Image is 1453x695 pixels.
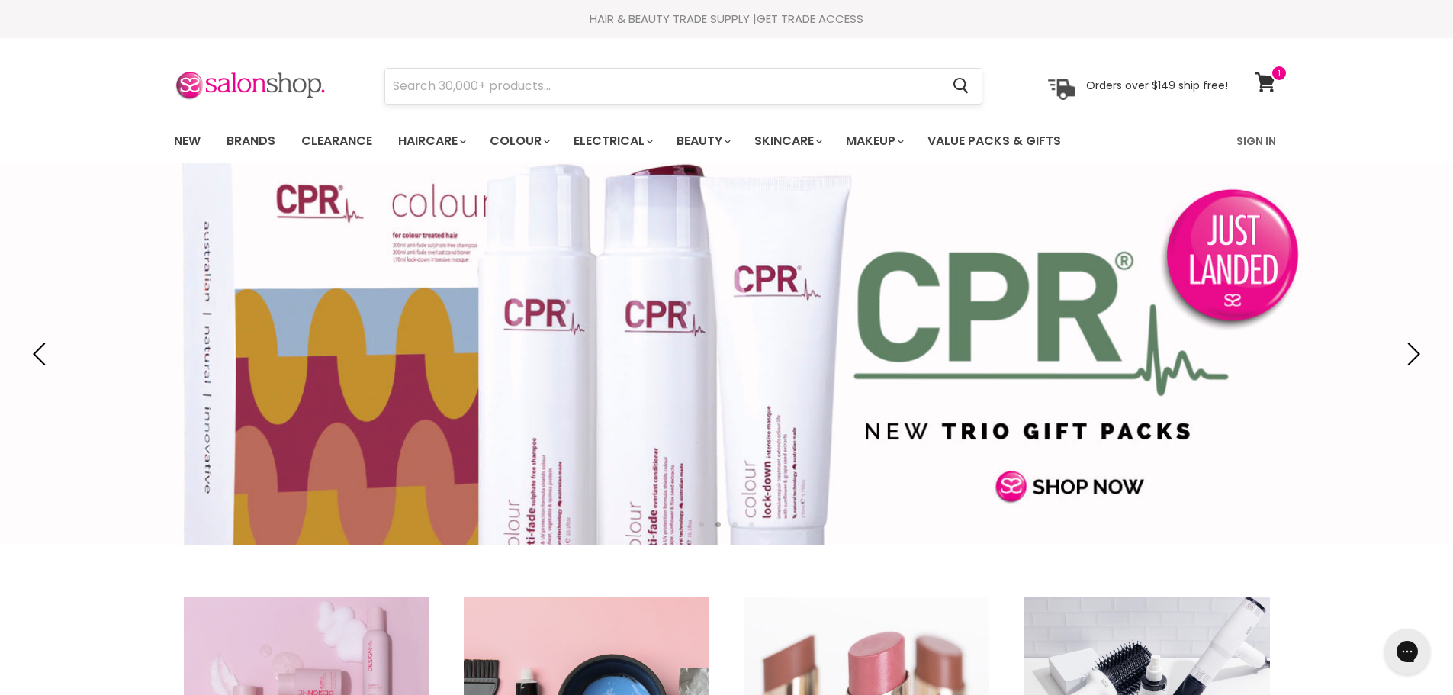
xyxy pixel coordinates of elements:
[215,125,287,157] a: Brands
[162,119,1150,163] ul: Main menu
[1377,623,1438,680] iframe: Gorgias live chat messenger
[27,339,57,369] button: Previous
[290,125,384,157] a: Clearance
[941,69,982,104] button: Search
[916,125,1072,157] a: Value Packs & Gifts
[562,125,662,157] a: Electrical
[834,125,913,157] a: Makeup
[757,11,863,27] a: GET TRADE ACCESS
[1396,339,1426,369] button: Next
[162,125,212,157] a: New
[387,125,475,157] a: Haircare
[732,522,738,527] li: Page dot 3
[385,69,941,104] input: Search
[384,68,982,105] form: Product
[155,119,1299,163] nav: Main
[1086,79,1228,92] p: Orders over $149 ship free!
[1227,125,1285,157] a: Sign In
[665,125,740,157] a: Beauty
[478,125,559,157] a: Colour
[155,11,1299,27] div: HAIR & BEAUTY TRADE SUPPLY |
[715,522,721,527] li: Page dot 2
[743,125,831,157] a: Skincare
[749,522,754,527] li: Page dot 4
[699,522,704,527] li: Page dot 1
